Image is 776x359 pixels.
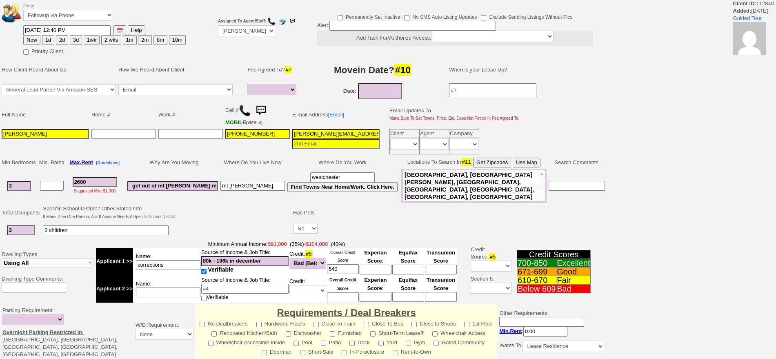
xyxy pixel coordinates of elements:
[4,260,29,266] span: Using All
[0,58,117,82] td: How Client Heard About Us
[556,268,591,276] td: Good
[286,331,291,337] input: Dishwasher
[329,278,356,291] font: Overall Credit Score
[510,328,522,334] span: Rent
[200,318,248,328] label: No Dealbreakers
[286,156,399,169] td: Where Do You Work
[268,241,287,247] font: $91,000
[405,172,534,200] span: [GEOGRAPHIC_DATA], [GEOGRAPHIC_DATA][PERSON_NAME], [GEOGRAPHIC_DATA], [GEOGRAPHIC_DATA], [GEOGRAP...
[389,116,520,120] font: Make Sure To Set Towns, Price, Etc. Does Not Factor In Fee Agreed To.
[23,46,63,55] label: Priority Client
[291,101,381,128] td: E-mail Address
[556,285,591,293] td: Bad
[427,277,455,291] font: Transunion Score
[127,181,218,191] input: #6
[90,101,157,128] td: Home #
[432,328,485,337] label: Wheelchair Access
[288,17,296,25] img: sms.png
[517,250,591,259] td: Credit Scores
[398,277,418,291] font: Equifax Score
[262,346,291,356] label: Doorman
[211,331,217,337] input: Renovated Kitchen/Bath
[461,158,472,166] span: #11
[349,341,355,346] input: Deck
[328,111,344,118] a: [Email]
[327,292,359,302] input: Ask Customer: Do You Know Your Overall Credit Score
[394,64,411,76] span: #10
[556,259,591,268] td: Excellent
[314,318,356,328] label: Close To Train
[101,35,121,45] button: 2 wks
[517,268,556,276] td: 671-699
[69,159,93,165] b: Max.
[208,241,304,247] font: Minimum Annual Income:
[73,189,116,193] font: Suggested Min: $1,900
[294,337,312,346] label: Pool
[253,103,269,119] img: sms.png
[0,239,95,304] td: Dwelling Types Dwelling Type Comments:
[317,21,593,46] div: Alert:
[411,318,456,328] label: Close to Shops
[133,248,201,275] td: Name:
[370,331,376,337] input: Short-Term Lease?
[547,156,607,169] td: Search Comments
[499,328,522,334] b: Min.
[12,159,36,165] span: Bedrooms
[342,350,347,355] input: In-Foreclosure
[287,182,398,192] button: Find Towns Near Home/Work. Click Here.
[499,328,567,334] nobr: :
[157,101,224,128] td: Work #
[56,35,68,45] button: 2d
[364,277,387,291] font: Experian Score:
[378,341,384,346] input: Yard
[123,35,137,45] button: 1m
[378,337,398,346] label: Yard
[96,248,133,275] td: Applicant 1 >>
[425,265,457,274] input: Ask Customer: Do You Know Your Transunion Credit Score
[289,248,327,275] td: Credit:
[201,256,289,266] input: #4
[432,331,438,337] input: Wheelchair Access
[393,346,431,356] label: Rent-to-Own
[201,248,289,275] td: Source of Income & Job Title:
[449,129,479,138] td: Company
[267,17,276,25] img: call.png
[38,156,65,169] td: Min. Baths
[321,341,326,346] input: Patio
[84,35,100,45] button: 1wk
[499,342,604,348] nobr: Wants To:
[481,11,572,21] label: Exclude Sending Listings Without Pics
[289,275,327,303] td: Credit:
[364,250,387,264] font: Experian Score:
[360,265,391,274] input: Ask Customer: Do You Know Your Experian Credit Score
[42,204,176,222] td: Specific School District / Other Stated Info
[489,253,496,261] span: #5
[342,346,384,356] label: In-Foreclosure
[73,177,117,187] input: #3
[411,322,417,327] input: Close to Shops
[733,0,756,7] b: Client ID:
[330,250,355,263] font: Overall Credit Score
[349,337,370,346] label: Deck
[153,35,167,45] button: 8m
[733,8,752,14] b: Added:
[246,120,263,125] font: (VMB: #)
[360,292,391,302] input: Ask Customer: Do You Know Your Experian Credit Score
[473,158,511,167] button: Get Zipcodes
[733,15,762,21] a: Guided Tour
[117,58,242,82] td: How We Heard About Client
[306,62,440,77] h3: Movein Date?
[126,156,219,169] td: Why Are You Moving
[406,337,425,346] label: Gym
[392,265,424,274] input: Ask Customer: Do You Know Your Equifax Credit Score
[434,341,439,346] input: Gated Community
[733,22,766,55] img: 0e693a7d21b968b25b9e3f051a5bba5a
[420,330,424,336] a: ?
[23,4,113,19] font: Status:
[208,337,285,346] label: Wheelchair Accessible Inside
[7,225,35,235] input: #2
[208,266,233,273] span: Verifiable
[256,322,262,327] input: Hardwood Floors
[310,172,375,182] input: #9
[321,337,341,346] label: Patio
